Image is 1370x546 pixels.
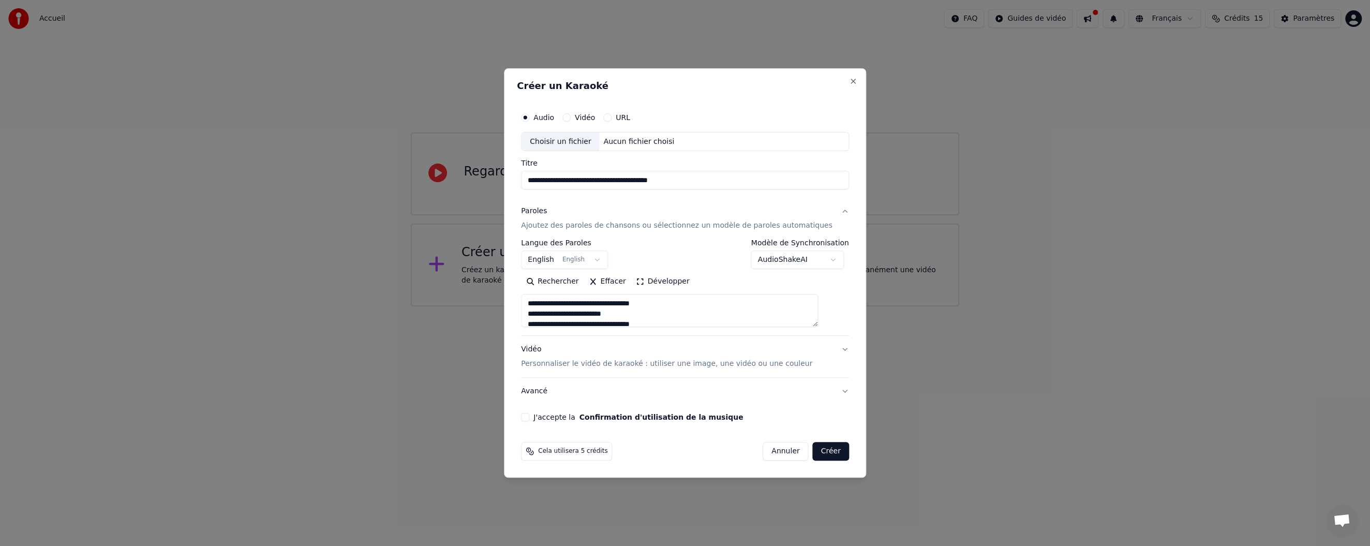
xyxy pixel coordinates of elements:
[517,81,853,91] h2: Créer un Karaoké
[522,132,599,151] div: Choisir un fichier
[533,114,554,121] label: Audio
[533,414,743,421] label: J'accepte la
[521,344,812,369] div: Vidéo
[538,447,607,455] span: Cela utilisera 5 crédits
[763,442,808,461] button: Annuler
[521,160,849,167] label: Titre
[521,198,849,240] button: ParolesAjoutez des paroles de chansons ou sélectionnez un modèle de paroles automatiques
[631,274,695,290] button: Développer
[521,274,584,290] button: Rechercher
[521,221,832,231] p: Ajoutez des paroles de chansons ou sélectionnez un modèle de paroles automatiques
[575,114,595,121] label: Vidéo
[521,359,812,369] p: Personnaliser le vidéo de karaoké : utiliser une image, une vidéo ou une couleur
[521,240,608,247] label: Langue des Paroles
[521,240,849,336] div: ParolesAjoutez des paroles de chansons ou sélectionnez un modèle de paroles automatiques
[521,378,849,405] button: Avancé
[521,206,547,217] div: Paroles
[579,414,743,421] button: J'accepte la
[616,114,630,121] label: URL
[521,336,849,377] button: VidéoPersonnaliser le vidéo de karaoké : utiliser une image, une vidéo ou une couleur
[600,137,679,147] div: Aucun fichier choisi
[813,442,849,461] button: Créer
[751,240,849,247] label: Modèle de Synchronisation
[584,274,631,290] button: Effacer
